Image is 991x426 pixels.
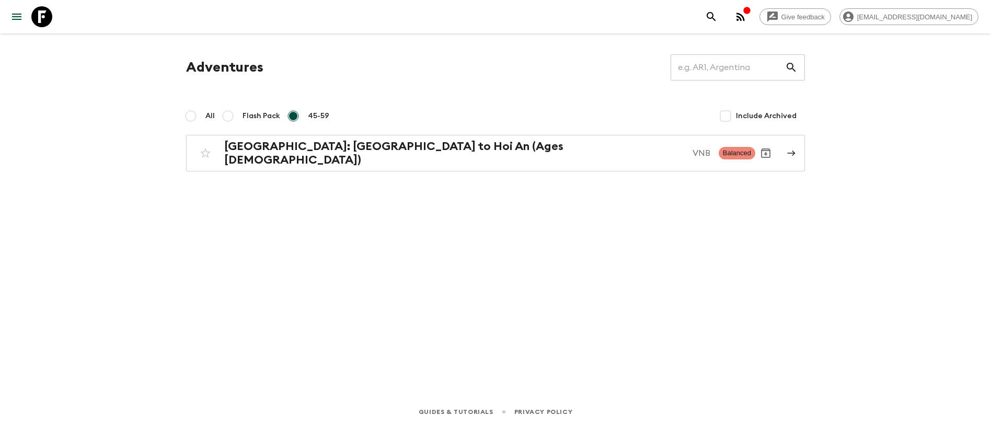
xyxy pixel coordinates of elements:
[6,6,27,27] button: menu
[719,147,755,159] span: Balanced
[851,13,978,21] span: [EMAIL_ADDRESS][DOMAIN_NAME]
[205,111,215,121] span: All
[755,143,776,164] button: Archive
[776,13,831,21] span: Give feedback
[693,147,710,159] p: VNB
[759,8,831,25] a: Give feedback
[701,6,722,27] button: search adventures
[186,135,805,171] a: [GEOGRAPHIC_DATA]: [GEOGRAPHIC_DATA] to Hoi An (Ages [DEMOGRAPHIC_DATA])VNBBalancedArchive
[419,406,493,418] a: Guides & Tutorials
[671,53,785,82] input: e.g. AR1, Argentina
[243,111,280,121] span: Flash Pack
[186,57,263,78] h1: Adventures
[224,140,684,167] h2: [GEOGRAPHIC_DATA]: [GEOGRAPHIC_DATA] to Hoi An (Ages [DEMOGRAPHIC_DATA])
[308,111,329,121] span: 45-59
[839,8,978,25] div: [EMAIL_ADDRESS][DOMAIN_NAME]
[736,111,797,121] span: Include Archived
[514,406,572,418] a: Privacy Policy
